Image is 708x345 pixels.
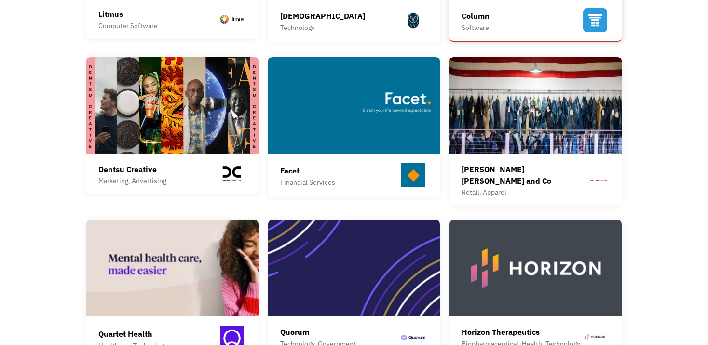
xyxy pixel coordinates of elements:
[280,22,365,33] div: Technology
[98,163,166,175] div: Dentsu Creative
[98,20,158,31] div: Computer Software
[280,176,335,188] div: Financial Services
[280,10,365,22] div: [DEMOGRAPHIC_DATA]
[449,57,622,205] a: [PERSON_NAME] [PERSON_NAME] and CoRetail, Apparel
[280,165,335,176] div: Facet
[268,57,440,197] a: FacetFinancial Services
[86,57,259,194] a: Dentsu CreativeMarketing, Advertising
[462,22,490,33] div: Software
[280,326,356,338] div: Quorum
[462,10,490,22] div: Column
[98,175,166,187] div: Marketing, Advertising
[98,8,158,20] div: Litmus
[462,163,586,187] div: [PERSON_NAME] [PERSON_NAME] and Co
[98,328,168,340] div: Quartet Health
[462,187,586,198] div: Retail, Apparel
[462,326,580,338] div: Horizon Therapeutics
